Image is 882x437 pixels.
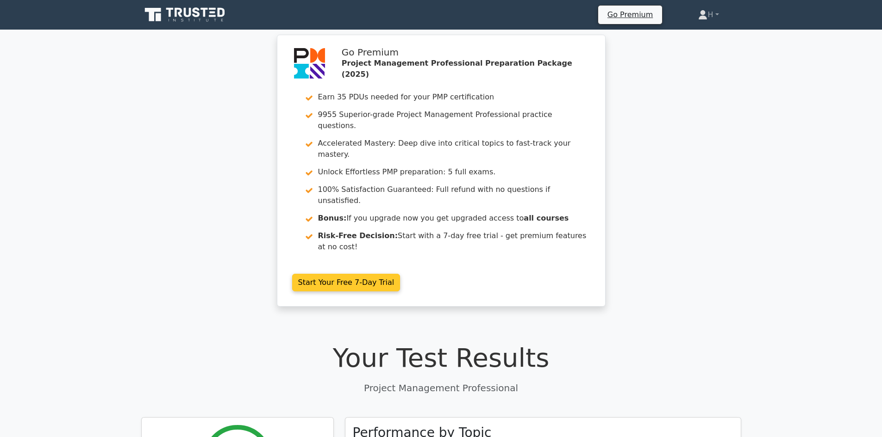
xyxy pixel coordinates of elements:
[141,381,741,395] p: Project Management Professional
[676,6,741,24] a: H
[292,274,400,291] a: Start Your Free 7-Day Trial
[602,8,658,21] a: Go Premium
[141,342,741,373] h1: Your Test Results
